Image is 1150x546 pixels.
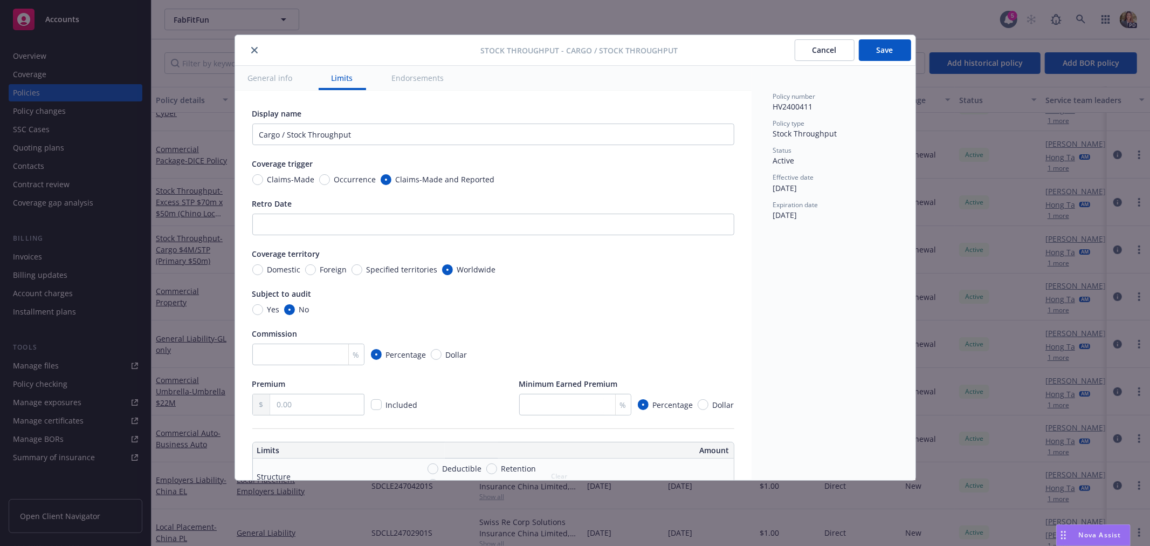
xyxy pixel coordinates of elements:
[773,173,814,182] span: Effective date
[305,264,316,275] input: Foreign
[442,264,453,275] input: Worldwide
[352,264,362,275] input: Specified territories
[653,399,693,411] span: Percentage
[252,264,263,275] input: Domestic
[773,92,816,101] span: Policy number
[371,349,382,360] input: Percentage
[446,349,467,360] span: Dollar
[773,155,795,166] span: Active
[257,471,291,482] div: Structure
[773,128,837,139] span: Stock Throughput
[698,399,708,410] input: Dollar
[519,379,618,389] span: Minimum Earned Premium
[248,44,261,57] button: close
[252,289,312,299] span: Subject to audit
[319,66,366,90] button: Limits
[431,349,442,360] input: Dollar
[1079,530,1121,540] span: Nova Assist
[481,45,678,56] span: Stock Throughput - Cargo / Stock Throughput
[252,329,298,339] span: Commission
[773,200,818,209] span: Expiration date
[252,174,263,185] input: Claims-Made
[252,108,302,119] span: Display name
[252,249,320,259] span: Coverage territory
[620,399,626,411] span: %
[252,304,263,315] input: Yes
[795,39,855,61] button: Cancel
[457,264,496,275] span: Worldwide
[367,264,438,275] span: Specified territories
[284,304,295,315] input: No
[252,199,292,209] span: Retro Date
[443,479,504,490] span: Guaranteed Cost
[773,101,813,112] span: HV2400411
[386,400,418,410] span: Included
[773,210,797,220] span: [DATE]
[1056,524,1131,546] button: Nova Assist
[498,442,734,459] th: Amount
[773,119,805,128] span: Policy type
[320,264,347,275] span: Foreign
[428,479,438,490] input: Guaranteed Cost
[353,349,360,360] span: %
[773,183,797,193] span: [DATE]
[773,146,792,155] span: Status
[443,463,482,474] span: Deductible
[386,349,426,360] span: Percentage
[638,399,649,410] input: Percentage
[253,442,445,459] th: Limits
[252,159,313,169] span: Coverage trigger
[252,379,286,389] span: Premium
[267,264,301,275] span: Domestic
[396,174,495,185] span: Claims-Made and Reported
[859,39,911,61] button: Save
[267,304,280,315] span: Yes
[235,66,306,90] button: General info
[428,463,438,474] input: Deductible
[299,304,309,315] span: No
[381,174,391,185] input: Claims-Made and Reported
[319,174,330,185] input: Occurrence
[334,174,376,185] span: Occurrence
[379,66,457,90] button: Endorsements
[713,399,734,411] span: Dollar
[1057,525,1070,545] div: Drag to move
[501,463,536,474] span: Retention
[267,174,315,185] span: Claims-Made
[270,394,363,415] input: 0.00
[486,463,497,474] input: Retention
